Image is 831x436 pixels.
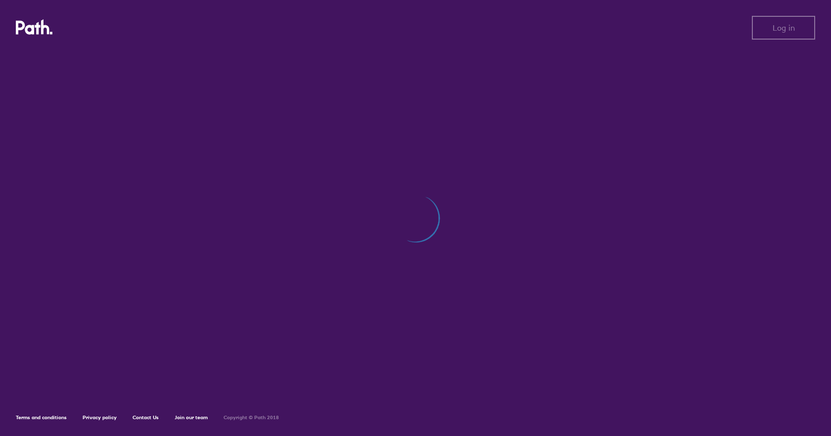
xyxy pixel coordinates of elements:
[133,414,159,421] a: Contact Us
[224,415,279,421] h6: Copyright © Path 2018
[752,16,815,40] button: Log in
[773,23,795,32] span: Log in
[16,414,67,421] a: Terms and conditions
[175,414,208,421] a: Join our team
[83,414,117,421] a: Privacy policy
